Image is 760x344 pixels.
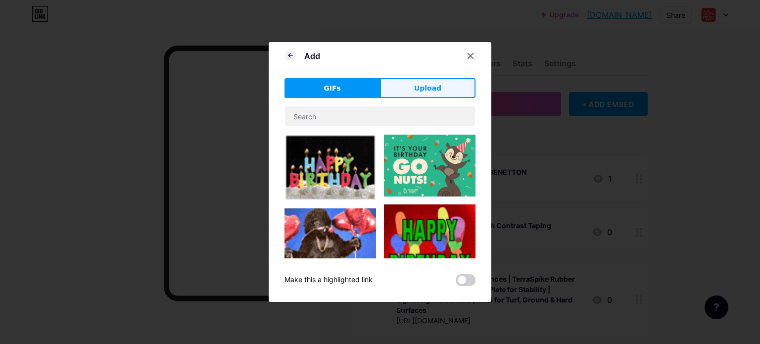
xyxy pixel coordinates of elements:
[414,83,441,94] span: Upload
[285,135,376,200] img: Gihpy
[285,78,380,98] button: GIFs
[384,135,475,197] img: Gihpy
[324,83,341,94] span: GIFs
[304,50,320,62] div: Add
[380,78,475,98] button: Upload
[384,204,475,296] img: Gihpy
[285,106,475,126] input: Search
[285,274,373,286] div: Make this a highlighted link
[285,208,376,278] img: Gihpy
